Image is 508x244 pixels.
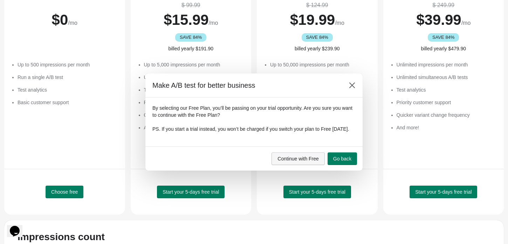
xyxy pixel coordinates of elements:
[7,216,29,237] iframe: chat widget
[333,156,351,162] span: Go back
[152,80,339,90] h2: Make A/B test for better business
[272,152,325,165] button: Continue with Free
[328,152,357,165] button: Go back
[152,105,356,119] p: By selecting our Free Plan, you’ll be passing on your trial opportunity. Are you sure you want to...
[152,125,356,132] p: PS. If you start a trial instead, you won’t be charged if you switch your plan to Free [DATE].
[277,156,319,162] span: Continue with Free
